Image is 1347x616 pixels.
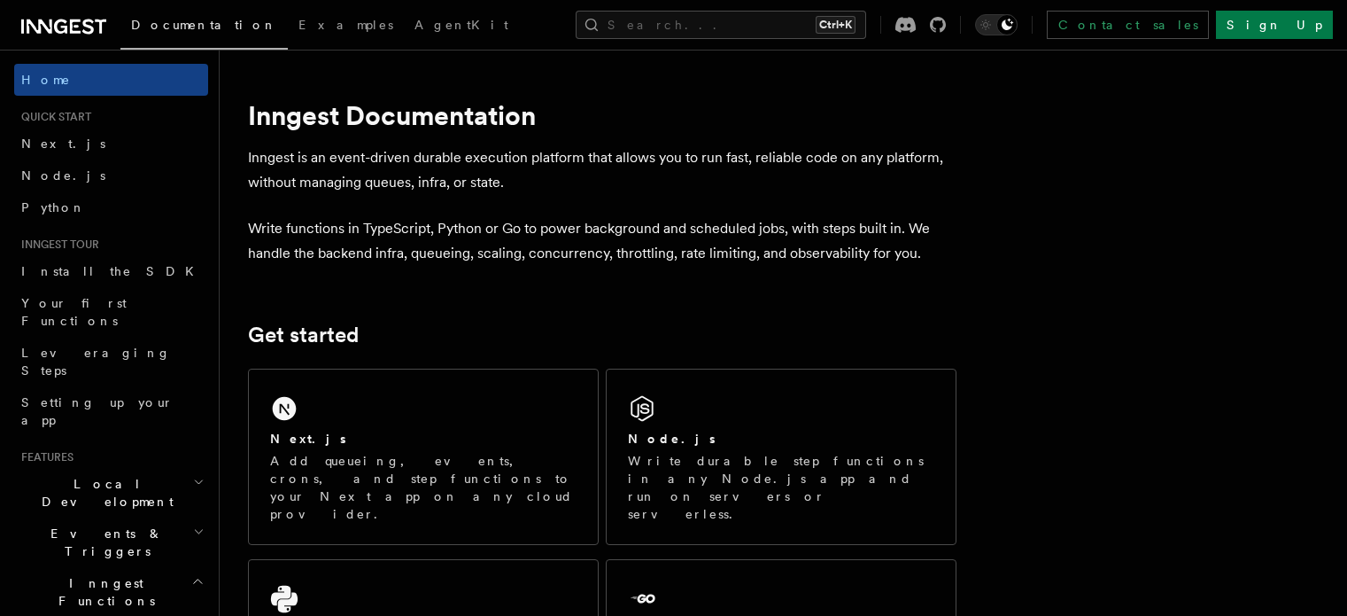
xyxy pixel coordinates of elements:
[14,574,191,610] span: Inngest Functions
[248,323,359,347] a: Get started
[248,99,956,131] h1: Inngest Documentation
[816,16,855,34] kbd: Ctrl+K
[628,452,934,523] p: Write durable step functions in any Node.js app and run on servers or serverless.
[14,238,99,252] span: Inngest tour
[14,128,208,160] a: Next.js
[248,145,956,195] p: Inngest is an event-driven durable execution platform that allows you to run fast, reliable code ...
[270,430,346,448] h2: Next.js
[131,18,277,32] span: Documentation
[14,468,208,518] button: Local Development
[21,346,171,378] span: Leveraging Steps
[21,136,105,151] span: Next.js
[14,191,208,223] a: Python
[14,518,208,567] button: Events & Triggers
[21,264,205,278] span: Install the SDK
[120,5,288,50] a: Documentation
[14,160,208,191] a: Node.js
[14,386,208,436] a: Setting up your app
[21,296,127,328] span: Your first Functions
[248,216,956,266] p: Write functions in TypeScript, Python or Go to power background and scheduled jobs, with steps bu...
[270,452,577,523] p: Add queueing, events, crons, and step functions to your Next app on any cloud provider.
[288,5,404,48] a: Examples
[21,71,71,89] span: Home
[14,287,208,337] a: Your first Functions
[606,369,956,545] a: Node.jsWrite durable step functions in any Node.js app and run on servers or serverless.
[14,64,208,96] a: Home
[298,18,393,32] span: Examples
[14,450,74,464] span: Features
[21,395,174,427] span: Setting up your app
[14,255,208,287] a: Install the SDK
[14,475,193,511] span: Local Development
[14,525,193,560] span: Events & Triggers
[14,337,208,386] a: Leveraging Steps
[576,11,866,39] button: Search...Ctrl+K
[414,18,508,32] span: AgentKit
[1047,11,1209,39] a: Contact sales
[248,369,599,545] a: Next.jsAdd queueing, events, crons, and step functions to your Next app on any cloud provider.
[21,168,105,183] span: Node.js
[628,430,716,448] h2: Node.js
[404,5,519,48] a: AgentKit
[14,110,91,124] span: Quick start
[1216,11,1333,39] a: Sign Up
[975,14,1018,35] button: Toggle dark mode
[21,200,86,214] span: Python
